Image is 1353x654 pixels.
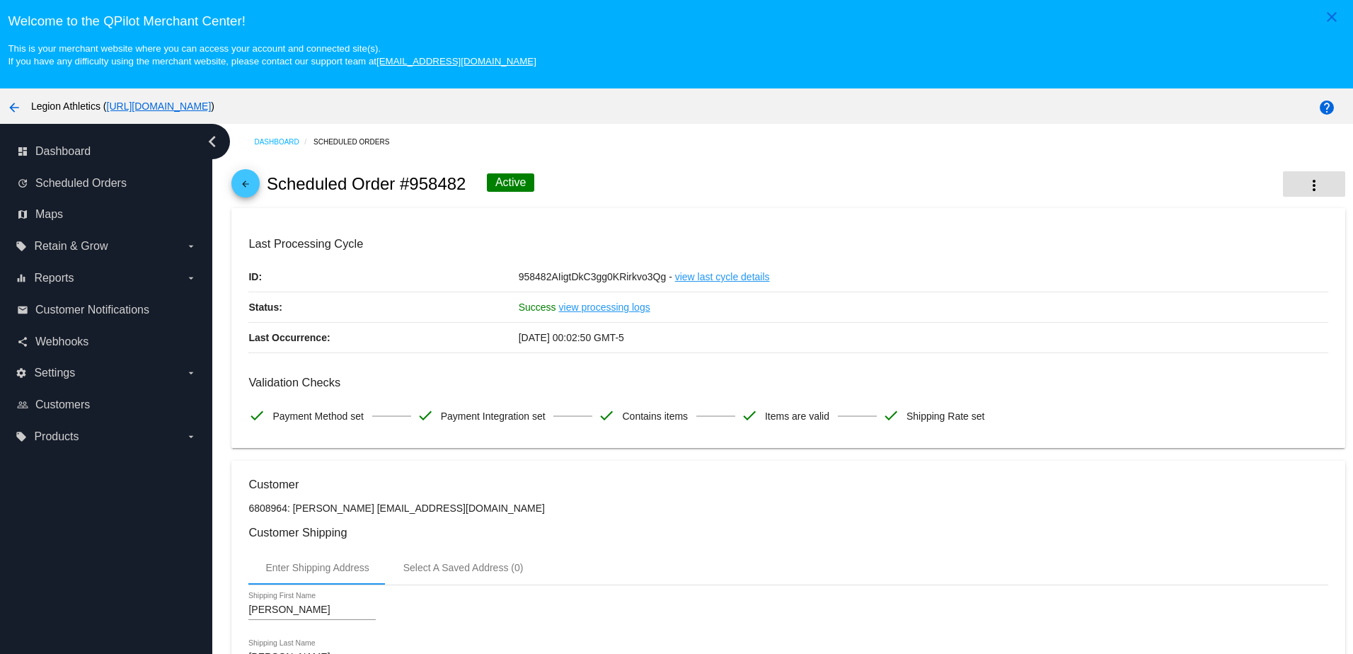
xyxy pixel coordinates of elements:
[185,241,197,252] i: arrow_drop_down
[272,401,363,431] span: Payment Method set
[248,237,1328,251] h3: Last Processing Cycle
[1306,177,1323,194] mat-icon: more_vert
[559,292,650,322] a: view processing logs
[265,562,369,573] div: Enter Shipping Address
[17,394,197,416] a: people_outline Customers
[35,304,149,316] span: Customer Notifications
[741,407,758,424] mat-icon: check
[17,331,197,353] a: share Webhooks
[17,209,28,220] i: map
[313,131,402,153] a: Scheduled Orders
[17,336,28,348] i: share
[882,407,899,424] mat-icon: check
[765,401,829,431] span: Items are valid
[16,431,27,442] i: local_offer
[248,262,518,292] p: ID:
[237,179,254,196] mat-icon: arrow_back
[403,562,524,573] div: Select A Saved Address (0)
[185,431,197,442] i: arrow_drop_down
[519,302,556,313] span: Success
[16,367,27,379] i: settings
[8,43,536,67] small: This is your merchant website where you can access your account and connected site(s). If you hav...
[201,130,224,153] i: chevron_left
[248,478,1328,491] h3: Customer
[248,292,518,322] p: Status:
[17,304,28,316] i: email
[6,99,23,116] mat-icon: arrow_back
[417,407,434,424] mat-icon: check
[1323,8,1340,25] mat-icon: close
[17,140,197,163] a: dashboard Dashboard
[17,178,28,189] i: update
[248,503,1328,514] p: 6808964: [PERSON_NAME] [EMAIL_ADDRESS][DOMAIN_NAME]
[17,203,197,226] a: map Maps
[598,407,615,424] mat-icon: check
[35,208,63,221] span: Maps
[622,401,688,431] span: Contains items
[34,430,79,443] span: Products
[8,13,1345,29] h3: Welcome to the QPilot Merchant Center!
[185,272,197,284] i: arrow_drop_down
[31,101,214,112] span: Legion Athletics ( )
[35,398,90,411] span: Customers
[267,174,466,194] h2: Scheduled Order #958482
[17,172,197,195] a: update Scheduled Orders
[185,367,197,379] i: arrow_drop_down
[16,272,27,284] i: equalizer
[248,604,376,616] input: Shipping First Name
[107,101,212,112] a: [URL][DOMAIN_NAME]
[519,332,624,343] span: [DATE] 00:02:50 GMT-5
[35,145,91,158] span: Dashboard
[254,131,313,153] a: Dashboard
[248,376,1328,389] h3: Validation Checks
[906,401,985,431] span: Shipping Rate set
[441,401,546,431] span: Payment Integration set
[35,335,88,348] span: Webhooks
[16,241,27,252] i: local_offer
[376,56,536,67] a: [EMAIL_ADDRESS][DOMAIN_NAME]
[34,272,74,285] span: Reports
[248,407,265,424] mat-icon: check
[248,526,1328,539] h3: Customer Shipping
[248,323,518,352] p: Last Occurrence:
[17,399,28,411] i: people_outline
[34,240,108,253] span: Retain & Grow
[34,367,75,379] span: Settings
[17,146,28,157] i: dashboard
[487,173,535,192] div: Active
[1318,99,1335,116] mat-icon: help
[35,177,127,190] span: Scheduled Orders
[17,299,197,321] a: email Customer Notifications
[519,271,672,282] span: 958482AIigtDkC3gg0KRirkvo3Qg -
[675,262,770,292] a: view last cycle details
